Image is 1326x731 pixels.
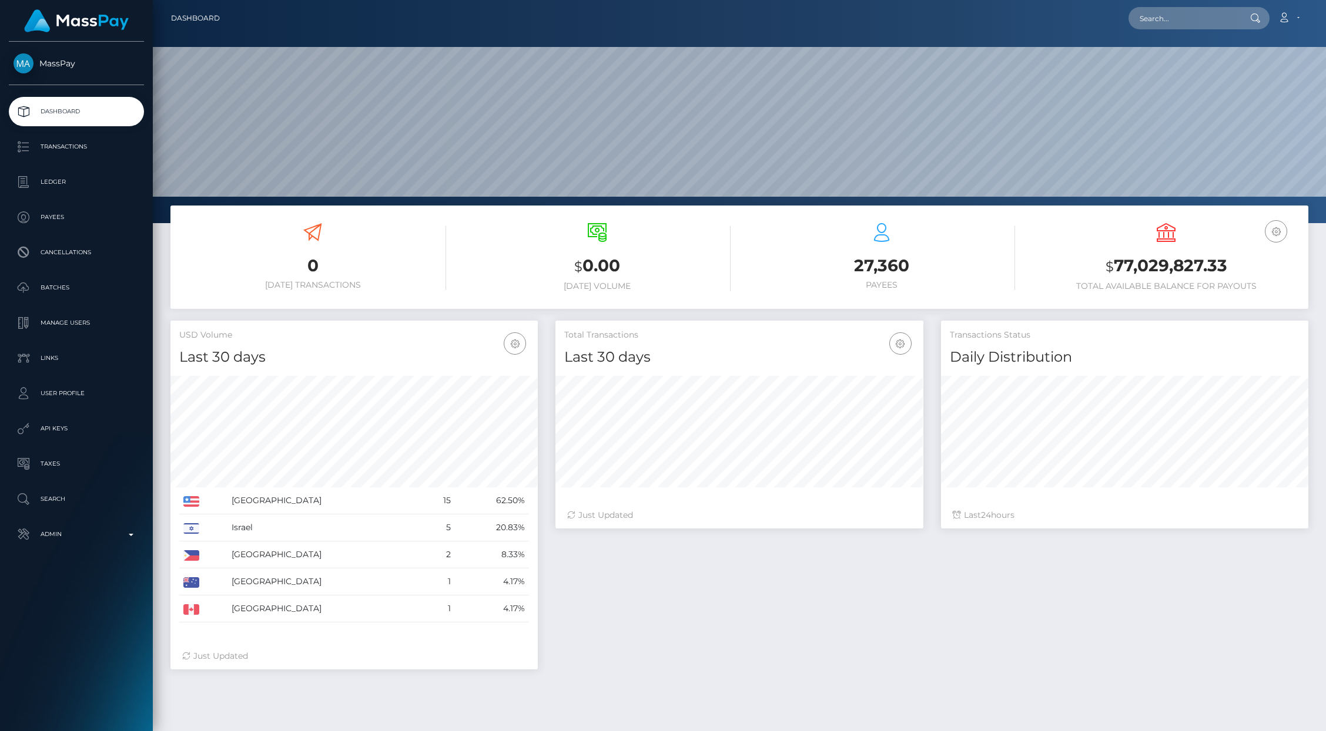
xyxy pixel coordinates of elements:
img: MassPay Logo [24,9,129,32]
td: 15 [424,487,456,514]
h3: 0.00 [464,254,731,278]
td: [GEOGRAPHIC_DATA] [227,595,424,622]
h3: 27,360 [748,254,1015,277]
a: Search [9,484,144,514]
td: 5 [424,514,456,541]
a: Payees [9,203,144,232]
a: Dashboard [171,6,220,31]
h4: Last 30 days [564,347,914,368]
a: Taxes [9,449,144,479]
h6: Payees [748,280,1015,290]
p: Cancellations [14,244,139,261]
td: 1 [424,568,456,595]
h6: Total Available Balance for Payouts [1033,281,1300,291]
td: 4.17% [455,595,529,622]
a: Manage Users [9,308,144,338]
h3: 0 [179,254,446,277]
p: Taxes [14,455,139,473]
td: 4.17% [455,568,529,595]
td: [GEOGRAPHIC_DATA] [227,568,424,595]
td: 8.33% [455,541,529,568]
a: Batches [9,273,144,302]
h4: Last 30 days [179,347,529,368]
input: Search... [1129,7,1239,29]
td: 20.83% [455,514,529,541]
img: IL.png [183,523,199,534]
p: Transactions [14,138,139,156]
a: Admin [9,520,144,549]
a: Dashboard [9,97,144,126]
td: [GEOGRAPHIC_DATA] [227,487,424,514]
a: Ledger [9,167,144,197]
small: $ [1106,258,1114,275]
p: Manage Users [14,314,139,332]
a: Transactions [9,132,144,161]
h5: Transactions Status [950,329,1300,341]
p: Search [14,490,139,508]
td: 2 [424,541,456,568]
img: MassPay [14,53,34,73]
h6: [DATE] Volume [464,281,731,291]
a: Links [9,343,144,373]
h4: Daily Distribution [950,347,1300,368]
p: Dashboard [14,103,139,120]
h5: USD Volume [179,329,529,341]
p: User Profile [14,385,139,402]
h3: 77,029,827.33 [1033,254,1300,278]
a: User Profile [9,379,144,408]
h6: [DATE] Transactions [179,280,446,290]
td: [GEOGRAPHIC_DATA] [227,541,424,568]
div: Just Updated [567,509,911,521]
img: PH.png [183,550,199,561]
div: Just Updated [182,650,526,662]
p: Ledger [14,173,139,191]
span: MassPay [9,58,144,69]
td: 1 [424,595,456,622]
span: 24 [981,510,991,520]
img: CA.png [183,604,199,615]
td: Israel [227,514,424,541]
p: Batches [14,279,139,297]
small: $ [574,258,582,275]
p: Payees [14,208,139,226]
p: API Keys [14,420,139,437]
p: Links [14,349,139,367]
a: Cancellations [9,238,144,267]
img: US.png [183,496,199,507]
p: Admin [14,525,139,543]
a: API Keys [9,414,144,443]
div: Last hours [953,509,1297,521]
td: 62.50% [455,487,529,514]
img: AU.png [183,577,199,588]
h5: Total Transactions [564,329,914,341]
